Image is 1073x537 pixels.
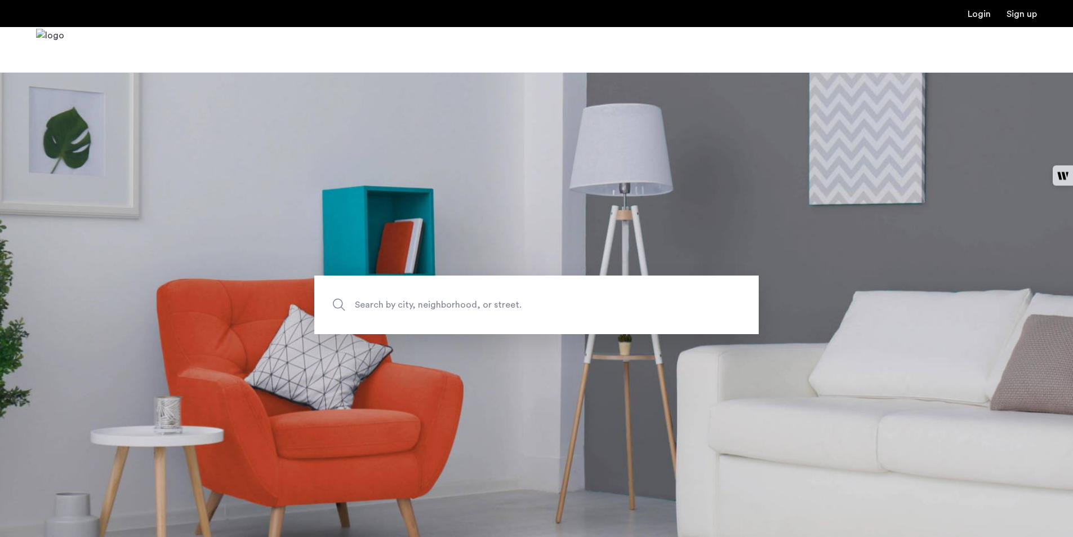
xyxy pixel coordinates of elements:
a: Registration [1007,10,1037,19]
span: Search by city, neighborhood, or street. [355,297,666,312]
a: Cazamio Logo [36,29,64,71]
img: logo [36,29,64,71]
a: Login [968,10,991,19]
input: Apartment Search [314,276,759,334]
